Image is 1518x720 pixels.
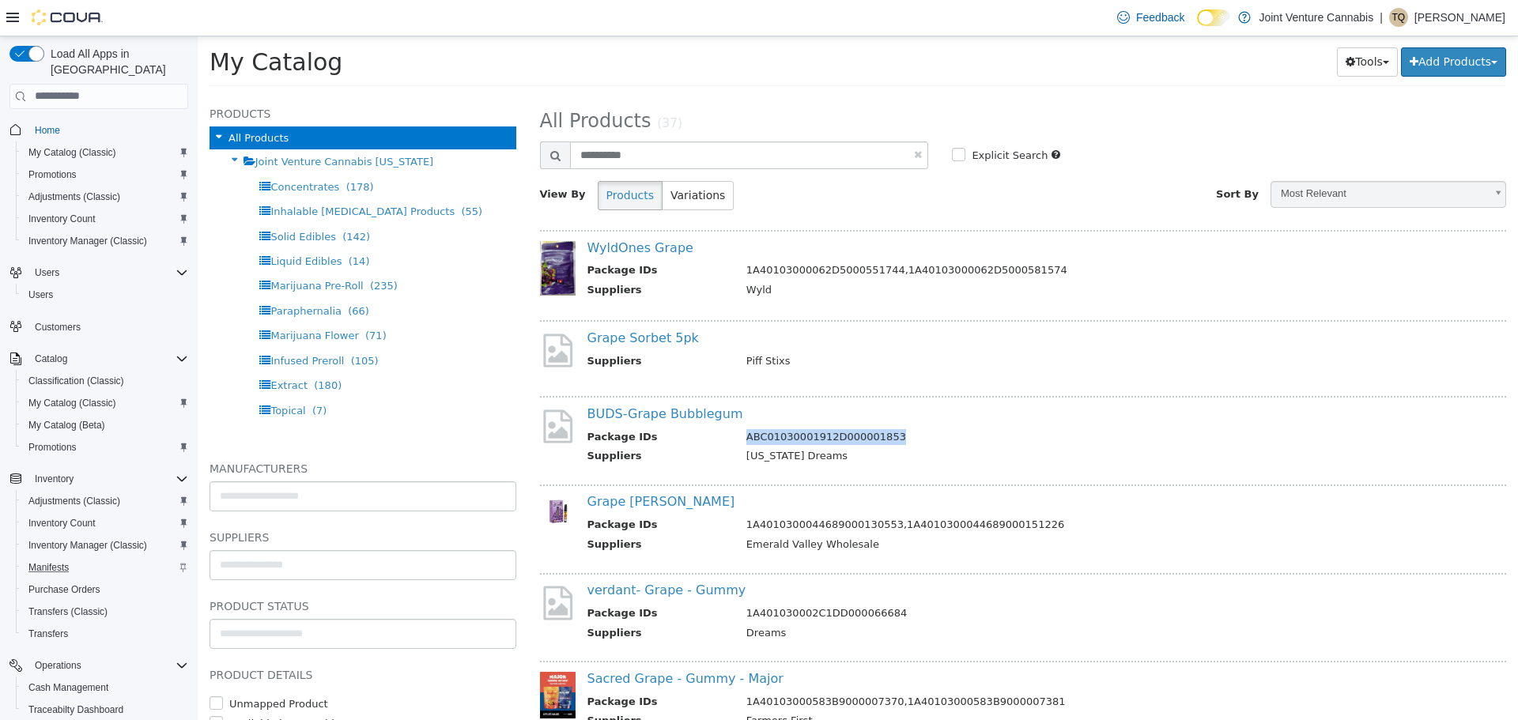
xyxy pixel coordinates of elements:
span: TQ [1392,8,1406,27]
a: Traceabilty Dashboard [22,700,130,719]
span: Marijuana Pre-Roll [73,243,165,255]
th: Suppliers [390,246,537,266]
a: Adjustments (Classic) [22,187,126,206]
td: Dreams [537,589,1274,609]
a: Most Relevant [1073,145,1308,172]
a: Home [28,121,66,140]
span: Joint Venture Cannabis [US_STATE] [58,119,236,131]
a: Transfers [22,624,74,643]
img: missing-image.png [342,547,378,586]
a: My Catalog (Classic) [22,394,123,413]
img: Cova [32,9,103,25]
span: Most Relevant [1074,145,1287,170]
a: Inventory Manager (Classic) [22,536,153,555]
p: [PERSON_NAME] [1414,8,1505,27]
span: Inventory Manager (Classic) [22,536,188,555]
th: Package IDs [390,658,537,677]
span: Concentrates [73,145,142,156]
button: Inventory Manager (Classic) [16,534,194,556]
a: Promotions [22,438,83,457]
button: Inventory Count [16,512,194,534]
a: Cash Management [22,678,115,697]
span: My Catalog (Classic) [28,146,116,159]
span: Inventory Count [22,514,188,533]
button: Variations [464,145,536,174]
span: All Products [342,74,454,96]
span: Users [28,263,188,282]
img: 150 [342,205,378,259]
button: Catalog [3,348,194,370]
button: Users [16,284,194,306]
p: Joint Venture Cannabis [1259,8,1373,27]
span: My Catalog (Classic) [22,143,188,162]
span: View By [342,152,388,164]
img: missing-image.png [342,371,378,409]
button: Inventory Manager (Classic) [16,230,194,252]
input: Dark Mode [1197,9,1230,26]
a: Purchase Orders [22,580,107,599]
h5: Products [12,68,319,87]
a: WyldOnes Grape [390,204,496,219]
a: Customers [28,318,87,337]
span: Catalog [28,349,188,368]
span: Liquid Edibles [73,219,144,231]
span: (55) [263,169,285,181]
button: Manifests [16,556,194,579]
span: Classification (Classic) [22,371,188,390]
span: Marijuana Flower [73,293,160,305]
small: (37) [459,80,485,94]
span: Inventory Count [28,213,96,225]
span: Inventory Manager (Classic) [22,232,188,251]
td: 1A401030002C1DD000066684 [537,569,1274,589]
span: Users [28,288,53,301]
img: missing-image.png [342,295,378,334]
span: Inventory [28,469,188,488]
span: Transfers [28,628,68,640]
button: My Catalog (Classic) [16,392,194,414]
span: (142) [145,194,172,206]
a: My Catalog (Beta) [22,416,111,435]
button: Products [400,145,465,174]
button: Operations [28,656,88,675]
th: Suppliers [390,589,537,609]
span: Load All Apps in [GEOGRAPHIC_DATA] [44,46,188,77]
td: Wyld [537,246,1274,266]
a: My Catalog (Classic) [22,143,123,162]
button: Customers [3,315,194,338]
span: My Catalog (Classic) [28,397,116,409]
span: Promotions [28,441,77,454]
span: Adjustments (Classic) [28,495,120,507]
span: All Products [31,96,91,107]
th: Suppliers [390,317,537,337]
span: Traceabilty Dashboard [28,703,123,716]
button: Adjustments (Classic) [16,186,194,208]
a: Inventory Count [22,514,102,533]
span: Transfers (Classic) [28,605,108,618]
span: Purchase Orders [28,583,100,596]
button: Inventory Count [16,208,194,230]
span: Adjustments (Classic) [22,492,188,511]
span: Transfers (Classic) [22,602,188,621]
span: Home [28,120,188,140]
span: (178) [149,145,176,156]
span: (66) [150,269,172,281]
p: | [1380,8,1383,27]
a: Grape Sorbet 5pk [390,294,501,309]
span: My Catalog (Beta) [28,419,105,432]
span: Extract [73,343,110,355]
a: Promotions [22,165,83,184]
span: Purchase Orders [22,580,188,599]
span: Users [22,285,188,304]
button: Inventory [3,468,194,490]
button: Home [3,119,194,141]
td: Farmers First [537,677,1274,696]
span: Promotions [22,165,188,184]
span: Classification (Classic) [28,375,124,387]
button: Cash Management [16,677,194,699]
span: Inventory Count [28,517,96,530]
td: ABC01030001912D000001853 [537,393,1274,413]
span: Topical [73,368,108,380]
button: Inventory [28,469,80,488]
button: Classification (Classic) [16,370,194,392]
a: Adjustments (Classic) [22,492,126,511]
